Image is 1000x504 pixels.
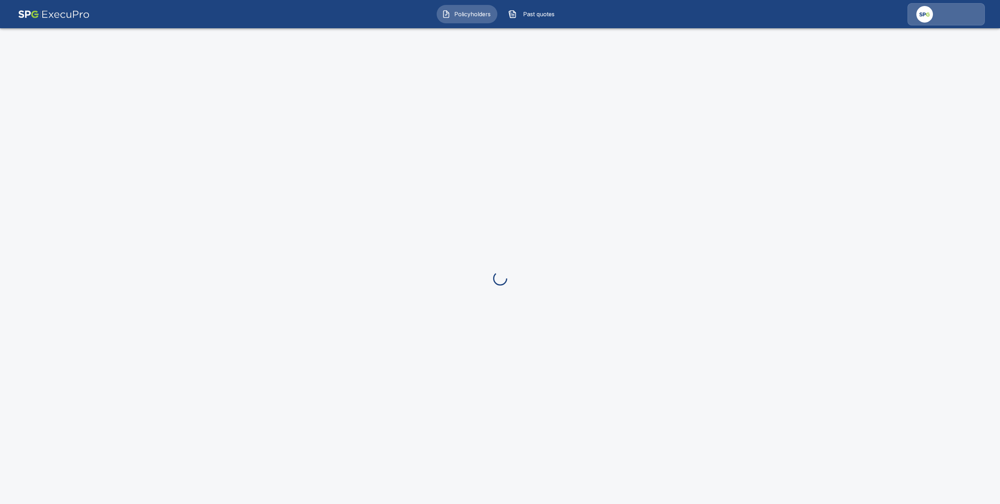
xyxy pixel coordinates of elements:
[442,10,450,18] img: Policyholders Icon
[508,10,517,18] img: Past quotes Icon
[503,5,564,23] button: Past quotes IconPast quotes
[453,10,492,18] span: Policyholders
[916,6,933,23] img: Agency Icon
[437,5,497,23] button: Policyholders IconPolicyholders
[908,3,985,25] a: Agency Icon
[520,10,558,18] span: Past quotes
[18,3,90,25] img: AA Logo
